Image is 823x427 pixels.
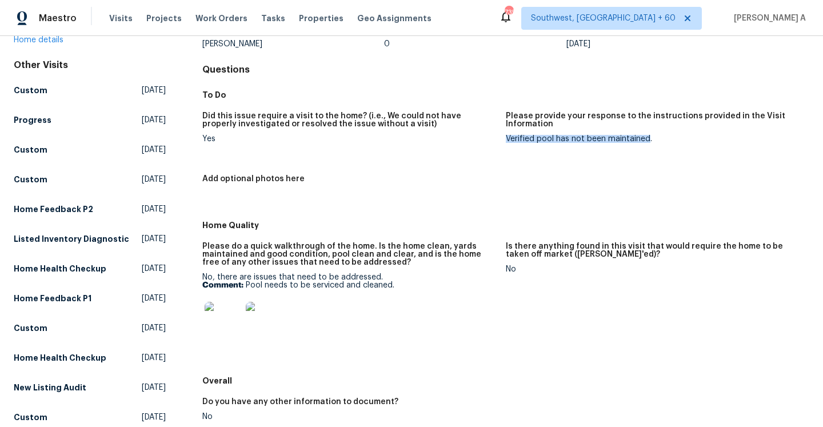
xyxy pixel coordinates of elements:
span: [DATE] [142,233,166,245]
a: Home Feedback P1[DATE] [14,288,166,309]
h5: Custom [14,412,47,423]
span: [DATE] [142,322,166,334]
span: [DATE] [142,382,166,393]
div: 0 [384,40,566,48]
h4: Questions [202,64,809,75]
a: Home Feedback P2[DATE] [14,199,166,220]
a: New Listing Audit[DATE] [14,377,166,398]
h5: Progress [14,114,51,126]
span: [DATE] [142,203,166,215]
span: [DATE] [142,263,166,274]
span: Projects [146,13,182,24]
div: [PERSON_NAME] [202,40,385,48]
span: [DATE] [142,293,166,304]
span: Work Orders [195,13,247,24]
span: Properties [299,13,343,24]
span: Visits [109,13,133,24]
h5: Home Feedback P2 [14,203,93,215]
div: Yes [202,135,497,143]
h5: Custom [14,174,47,185]
span: [DATE] [142,174,166,185]
h5: Listed Inventory Diagnostic [14,233,129,245]
span: [DATE] [142,114,166,126]
h5: Custom [14,322,47,334]
h5: Home Health Checkup [14,263,106,274]
span: Geo Assignments [357,13,432,24]
div: Verified pool has not been maintained. [506,135,800,143]
h5: Did this issue require a visit to the home? (i.e., We could not have properly investigated or res... [202,112,497,128]
a: Custom[DATE] [14,169,166,190]
span: Maestro [39,13,77,24]
span: [DATE] [142,144,166,155]
h5: Custom [14,144,47,155]
h5: Home Quality [202,220,809,231]
h5: Do you have any other information to document? [202,398,398,406]
div: No, there are issues that need to be addressed. [202,273,497,345]
h5: Home Health Checkup [14,352,106,364]
a: Progress[DATE] [14,110,166,130]
a: Home Health Checkup[DATE] [14,258,166,279]
a: Custom[DATE] [14,139,166,160]
div: Other Visits [14,59,166,71]
a: Home details [14,36,63,44]
span: [DATE] [142,85,166,96]
h5: Please provide your response to the instructions provided in the Visit Information [506,112,800,128]
h5: Add optional photos here [202,175,305,183]
h5: Is there anything found in this visit that would require the home to be taken off market ([PERSON... [506,242,800,258]
span: [PERSON_NAME] A [729,13,806,24]
a: Custom[DATE] [14,80,166,101]
h5: Home Feedback P1 [14,293,91,304]
span: [DATE] [142,412,166,423]
h5: Please do a quick walkthrough of the home. Is the home clean, yards maintained and good condition... [202,242,497,266]
a: Listed Inventory Diagnostic[DATE] [14,229,166,249]
div: [DATE] [566,40,749,48]
a: Custom[DATE] [14,318,166,338]
span: Southwest, [GEOGRAPHIC_DATA] + 60 [531,13,676,24]
div: 735 [505,7,513,18]
span: Tasks [261,14,285,22]
p: Pool needs to be serviced and cleaned. [202,281,497,289]
h5: New Listing Audit [14,382,86,393]
h5: To Do [202,89,809,101]
div: No [202,413,497,421]
span: [DATE] [142,352,166,364]
b: Comment: [202,281,243,289]
h5: Custom [14,85,47,96]
a: Home Health Checkup[DATE] [14,348,166,368]
div: No [506,265,800,273]
h5: Overall [202,375,809,386]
